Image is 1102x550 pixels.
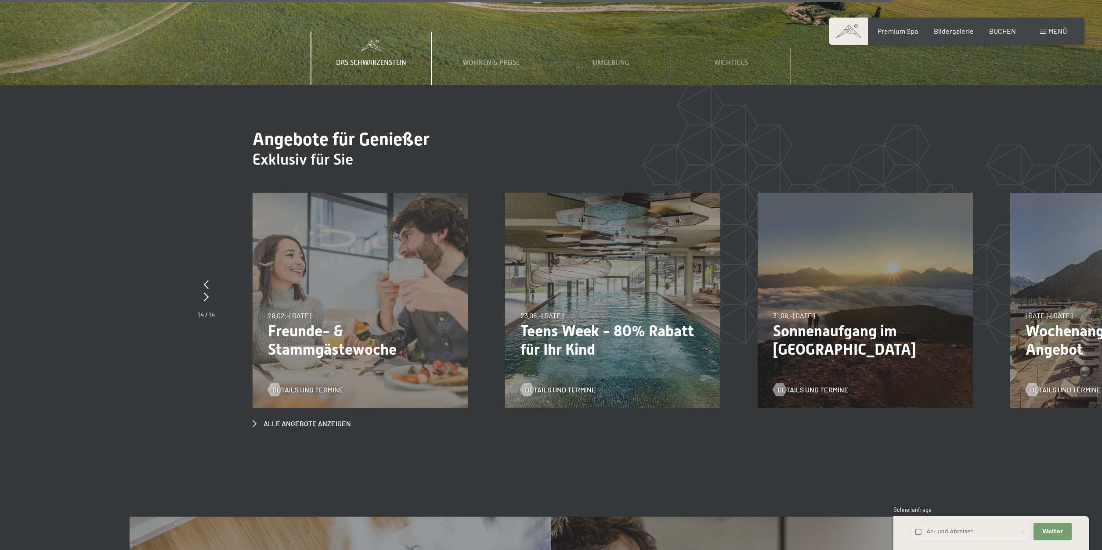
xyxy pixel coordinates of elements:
[520,311,564,320] span: 23.08.–[DATE]
[268,385,343,395] a: Details und Termine
[253,129,430,150] span: Angebote für Genießer
[893,506,932,513] span: Schnellanfrage
[253,151,353,168] span: Exklusiv für Sie
[1026,311,1073,320] span: [DATE]–[DATE]
[878,27,918,35] a: Premium Spa
[593,59,629,67] span: Umgebung
[773,322,957,359] p: Sonnenaufgang im [GEOGRAPHIC_DATA]
[1042,528,1063,536] span: Weiter
[777,385,849,395] span: Details und Termine
[520,385,596,395] a: Details und Termine
[525,385,596,395] span: Details und Termine
[209,310,215,319] span: 14
[205,310,208,319] span: /
[773,385,849,395] a: Details und Termine
[773,311,815,320] span: 31.08.–[DATE]
[268,322,452,359] p: Freunde- & Stammgästewoche
[520,322,705,359] p: Teens Week - 80% Rabatt für Ihr Kind
[268,311,311,320] span: 28.02.–[DATE]
[253,419,351,428] a: Alle Angebote anzeigen
[1033,523,1071,541] button: Weiter
[1030,385,1101,395] span: Details und Termine
[336,59,406,67] span: Das Schwarzenstein
[198,310,204,319] span: 14
[934,27,974,35] a: Bildergalerie
[989,27,1016,35] a: BUCHEN
[1048,27,1067,35] span: Menü
[264,419,351,428] span: Alle Angebote anzeigen
[272,385,343,395] span: Details und Termine
[714,59,748,67] span: Wichtiges
[462,59,520,67] span: Wohnen & Preise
